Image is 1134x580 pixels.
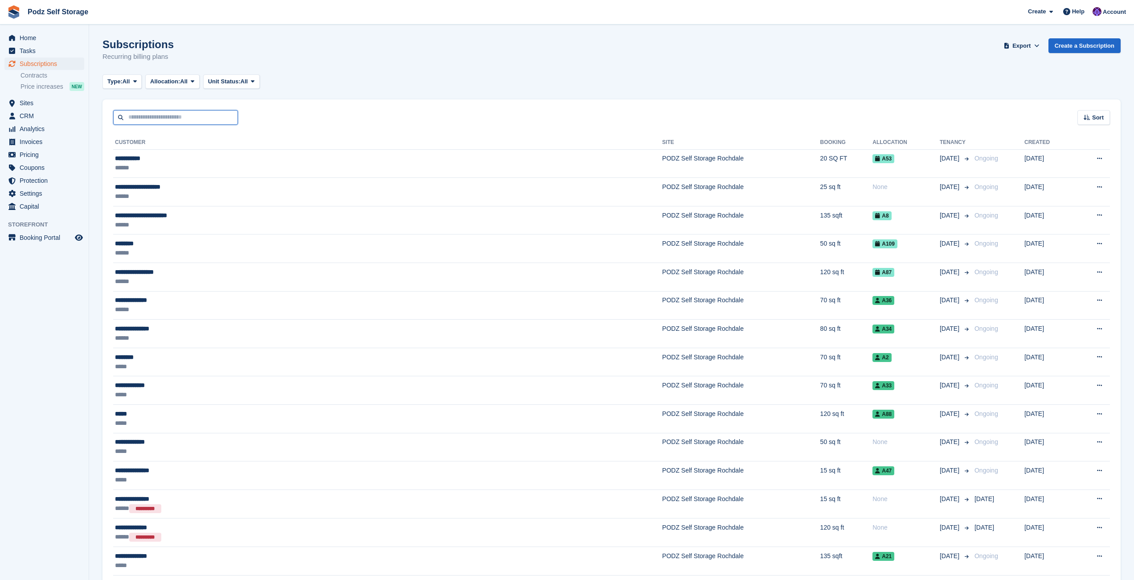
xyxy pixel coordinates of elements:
span: Sort [1092,113,1104,122]
td: [DATE] [1024,149,1074,178]
span: [DATE] [940,267,961,277]
span: A36 [872,296,894,305]
td: 50 sq ft [820,433,873,461]
span: All [123,77,130,86]
span: Sites [20,97,73,109]
td: [DATE] [1024,348,1074,376]
td: [DATE] [1024,518,1074,547]
img: Jawed Chowdhary [1093,7,1101,16]
td: [DATE] [1024,291,1074,320]
a: Podz Self Storage [24,4,92,19]
td: [DATE] [1024,433,1074,461]
span: A8 [872,211,891,220]
span: Settings [20,187,73,200]
div: None [872,523,940,532]
span: Ongoing [974,212,998,219]
span: Ongoing [974,438,998,445]
td: [DATE] [1024,376,1074,405]
td: 25 sq ft [820,178,873,206]
span: Export [1012,41,1031,50]
span: [DATE] [940,182,961,192]
span: Ongoing [974,354,998,361]
td: 15 sq ft [820,490,873,518]
a: menu [4,45,84,57]
td: PODZ Self Storage Rochdale [662,405,820,433]
span: A21 [872,552,894,561]
a: Price increases NEW [20,82,84,91]
span: [DATE] [940,551,961,561]
span: Storefront [8,220,89,229]
span: Help [1072,7,1085,16]
div: None [872,182,940,192]
span: [DATE] [974,495,994,502]
a: Contracts [20,71,84,80]
div: None [872,437,940,447]
a: menu [4,136,84,148]
span: Booking Portal [20,231,73,244]
td: 120 sq ft [820,405,873,433]
th: Customer [113,136,662,150]
span: Tasks [20,45,73,57]
span: Pricing [20,148,73,161]
td: [DATE] [1024,234,1074,263]
span: Ongoing [974,296,998,304]
a: Create a Subscription [1048,38,1121,53]
th: Created [1024,136,1074,150]
td: PODZ Self Storage Rochdale [662,234,820,263]
span: Ongoing [974,382,998,389]
td: PODZ Self Storage Rochdale [662,348,820,376]
td: [DATE] [1024,206,1074,234]
a: menu [4,148,84,161]
a: menu [4,97,84,109]
td: PODZ Self Storage Rochdale [662,461,820,490]
span: Ongoing [974,268,998,276]
a: menu [4,161,84,174]
span: A88 [872,410,894,419]
td: [DATE] [1024,178,1074,206]
h1: Subscriptions [102,38,174,50]
span: A53 [872,154,894,163]
td: [DATE] [1024,461,1074,490]
a: menu [4,32,84,44]
td: PODZ Self Storage Rochdale [662,320,820,348]
td: PODZ Self Storage Rochdale [662,149,820,178]
td: PODZ Self Storage Rochdale [662,178,820,206]
td: 120 sq ft [820,518,873,547]
span: Ongoing [974,552,998,559]
td: 15 sq ft [820,461,873,490]
th: Site [662,136,820,150]
td: 135 sqft [820,206,873,234]
td: PODZ Self Storage Rochdale [662,291,820,320]
td: [DATE] [1024,490,1074,518]
a: menu [4,231,84,244]
span: [DATE] [940,523,961,532]
span: [DATE] [940,494,961,504]
td: PODZ Self Storage Rochdale [662,376,820,405]
img: stora-icon-8386f47178a22dfd0bd8f6a31ec36ba5ce8667c1dd55bd0f319d3a0aa187defe.svg [7,5,20,19]
span: Allocation: [150,77,180,86]
span: A87 [872,268,894,277]
button: Type: All [102,74,142,89]
td: PODZ Self Storage Rochdale [662,547,820,576]
td: [DATE] [1024,405,1074,433]
a: menu [4,123,84,135]
span: Ongoing [974,240,998,247]
span: All [180,77,188,86]
a: menu [4,187,84,200]
span: Ongoing [974,183,998,190]
td: PODZ Self Storage Rochdale [662,206,820,234]
td: PODZ Self Storage Rochdale [662,263,820,292]
span: [DATE] [974,524,994,531]
span: Home [20,32,73,44]
td: 135 sqft [820,547,873,576]
a: menu [4,174,84,187]
span: A33 [872,381,894,390]
td: PODZ Self Storage Rochdale [662,433,820,461]
span: [DATE] [940,409,961,419]
button: Export [1002,38,1041,53]
td: PODZ Self Storage Rochdale [662,490,820,518]
span: Ongoing [974,155,998,162]
span: [DATE] [940,296,961,305]
button: Unit Status: All [203,74,260,89]
span: Account [1103,8,1126,16]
